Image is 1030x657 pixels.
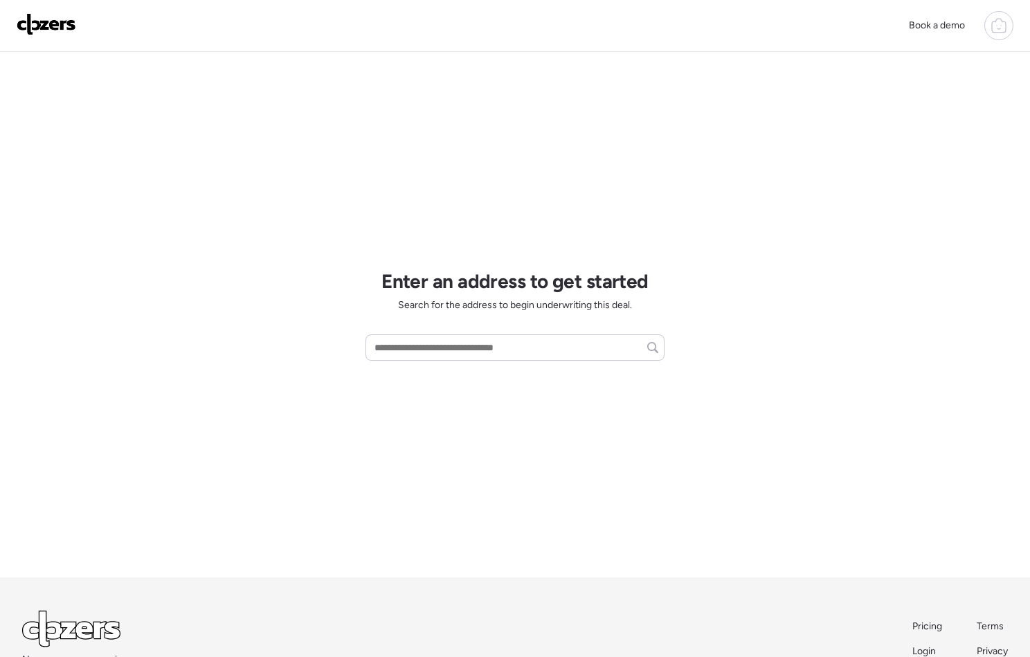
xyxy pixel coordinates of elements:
[912,645,936,657] span: Login
[977,620,1004,632] span: Terms
[398,298,632,312] span: Search for the address to begin underwriting this deal.
[977,620,1008,633] a: Terms
[17,13,76,35] img: Logo
[912,620,942,632] span: Pricing
[977,645,1008,657] span: Privacy
[909,19,965,31] span: Book a demo
[912,620,943,633] a: Pricing
[22,611,120,647] img: Logo Light
[381,269,649,293] h1: Enter an address to get started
